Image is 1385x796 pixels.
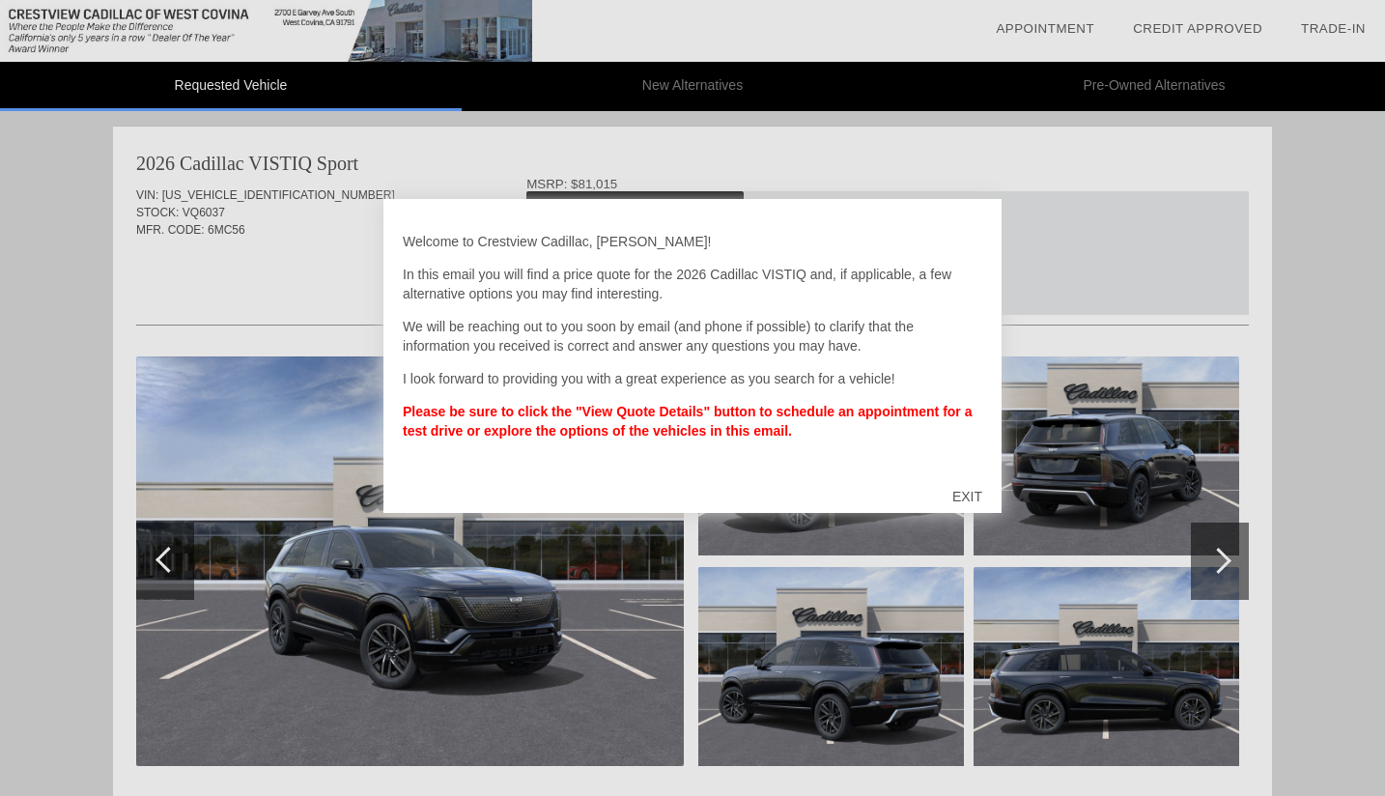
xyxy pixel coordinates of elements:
[403,265,982,303] p: In this email you will find a price quote for the 2026 Cadillac VISTIQ and, if applicable, a few ...
[403,369,982,388] p: I look forward to providing you with a great experience as you search for a vehicle!
[403,232,982,251] p: Welcome to Crestview Cadillac, [PERSON_NAME]!
[1133,21,1262,36] a: Credit Approved
[996,21,1094,36] a: Appointment
[403,317,982,355] p: We will be reaching out to you soon by email (and phone if possible) to clarify that the informat...
[933,468,1002,526] div: EXIT
[403,404,972,439] strong: Please be sure to click the "View Quote Details" button to schedule an appointment for a test dri...
[1301,21,1366,36] a: Trade-In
